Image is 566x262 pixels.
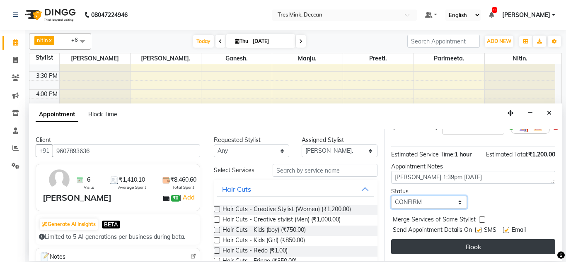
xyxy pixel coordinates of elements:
[391,151,455,158] span: Estimated Service Time:
[486,151,528,158] span: Estimated Total:
[172,184,194,190] span: Total Spent
[53,144,200,157] input: Search by Name/Mobile/Email/Code
[171,195,180,202] span: ₹0
[180,192,196,202] span: |
[36,107,78,122] span: Appointment
[39,233,197,241] div: Limited to 5 AI generations per business during beta.
[193,35,214,48] span: Today
[29,53,59,62] div: Stylist
[37,37,48,43] span: nitin
[34,90,59,99] div: 4:00 PM
[71,36,84,43] span: +6
[455,151,472,158] span: 1 hour
[170,175,196,184] span: ₹8,460.60
[34,72,59,80] div: 3:30 PM
[87,175,90,184] span: 6
[91,3,128,26] b: 08047224946
[414,53,484,64] span: Parimeeta.
[393,226,472,236] span: Send Appointment Details On
[484,226,496,236] span: SMS
[272,53,343,64] span: Manju.
[223,205,351,215] span: Hair Cuts - Creative Stylist (Women) (₹1,200.00)
[391,239,555,254] button: Book
[543,107,555,120] button: Close
[36,144,53,157] button: +91
[214,136,290,144] div: Requested Stylist
[487,38,511,44] span: ADD NEW
[391,187,467,196] div: Status
[485,53,556,64] span: Nitin.
[119,175,145,184] span: ₹1,410.10
[43,192,111,204] div: [PERSON_NAME]
[343,53,414,64] span: Preeti.
[40,219,98,230] button: Generate AI Insights
[393,215,476,226] span: Merge Services of Same Stylist
[528,151,555,158] span: ₹1,200.00
[223,236,305,246] span: Hair Cuts - Kids (Girl) (₹850.00)
[233,38,250,44] span: Thu
[201,53,272,64] span: Ganesh.
[208,166,266,175] div: Select Services
[391,162,555,171] div: Appointment Notes
[492,7,497,13] span: 9
[302,136,377,144] div: Assigned Stylist
[223,246,288,257] span: Hair Cuts - Redo (₹1.00)
[273,164,378,177] input: Search by service name
[489,11,494,19] a: 9
[60,53,130,64] span: [PERSON_NAME]
[407,35,480,48] input: Search Appointment
[222,184,251,194] div: Hair Cuts
[88,111,117,118] span: Block Time
[217,182,375,197] button: Hair Cuts
[36,136,200,144] div: Client
[47,168,71,192] img: avatar
[485,36,513,47] button: ADD NEW
[223,226,306,236] span: Hair Cuts - Kids (boy) (₹750.00)
[181,192,196,202] a: Add
[512,226,526,236] span: Email
[223,215,341,226] span: Hair Cuts - Creative stylist (Men) (₹1,000.00)
[102,221,120,228] span: BETA
[502,11,550,19] span: [PERSON_NAME]
[84,184,94,190] span: Visits
[131,53,201,64] span: [PERSON_NAME].
[250,35,292,48] input: 2025-09-04
[21,3,78,26] img: logo
[48,37,52,43] a: x
[118,184,146,190] span: Average Spent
